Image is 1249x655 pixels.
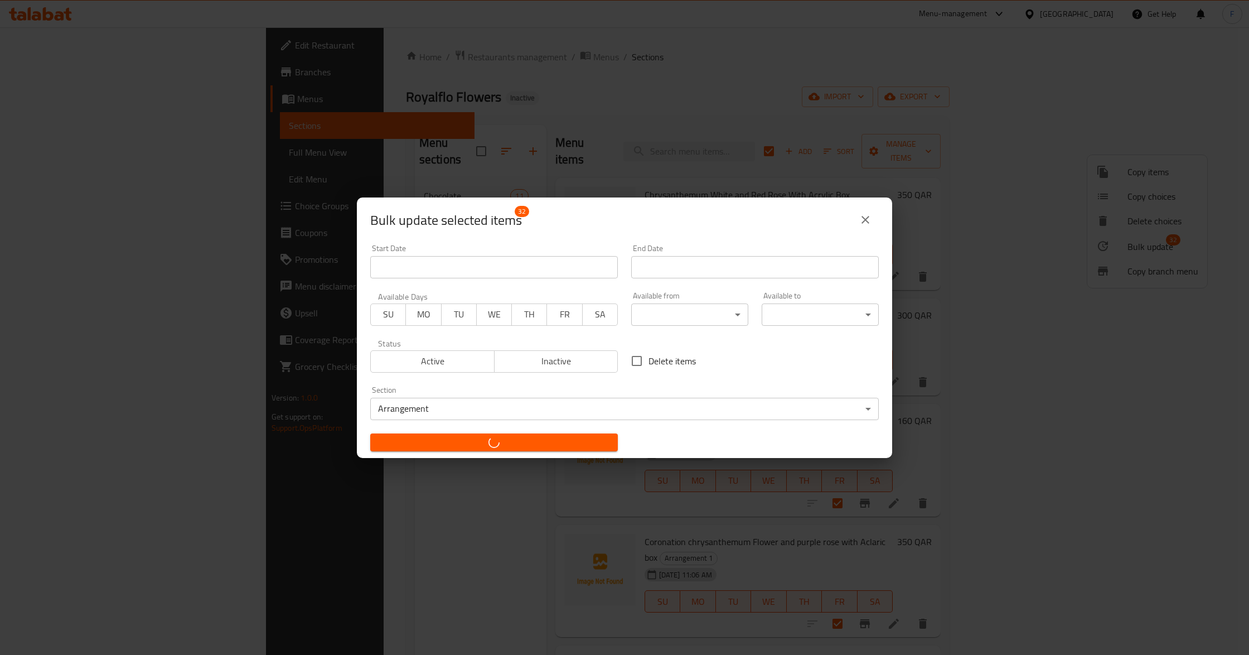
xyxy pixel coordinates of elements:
[546,304,582,326] button: FR
[551,306,578,322] span: FR
[648,354,696,368] span: Delete items
[762,304,879,326] div: ​
[375,306,401,322] span: SU
[410,306,437,322] span: MO
[476,304,512,326] button: WE
[370,211,522,229] span: Selected items count
[582,304,618,326] button: SA
[370,304,406,326] button: SU
[511,304,547,326] button: TH
[499,353,614,369] span: Inactive
[370,350,495,373] button: Active
[405,304,441,326] button: MO
[852,206,879,233] button: close
[516,306,543,322] span: TH
[375,353,490,369] span: Active
[481,306,507,322] span: WE
[587,306,613,322] span: SA
[494,350,618,373] button: Inactive
[370,398,879,420] div: Arrangement
[441,304,477,326] button: TU
[631,304,748,326] div: ​
[515,206,529,217] span: 32
[446,306,472,322] span: TU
